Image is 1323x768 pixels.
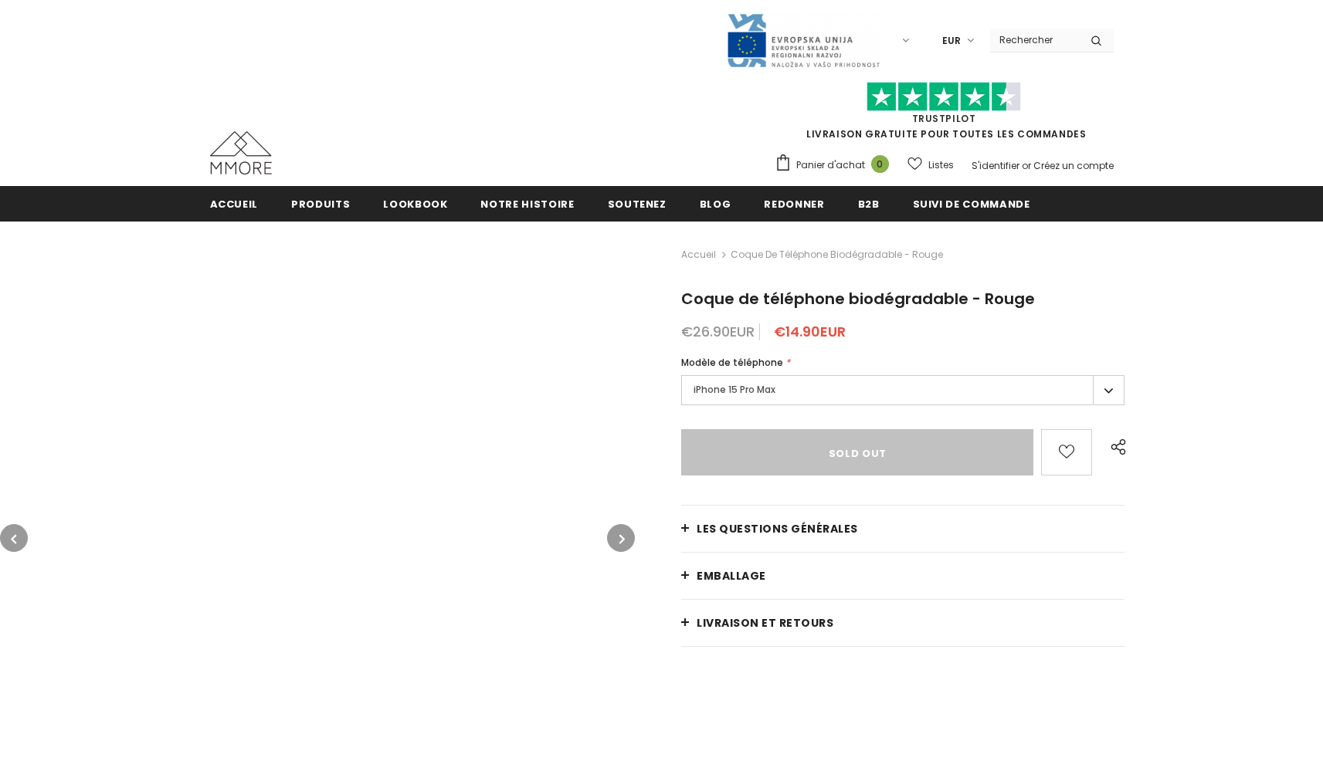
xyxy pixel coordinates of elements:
span: €14.90EUR [774,322,846,341]
span: Blog [700,197,731,211]
img: Faites confiance aux étoiles pilotes [867,82,1021,112]
span: or [1022,159,1031,172]
a: Produits [291,186,350,221]
span: Redonner [764,197,824,211]
a: Blog [700,186,731,221]
a: Accueil [681,245,716,264]
a: Lookbook [383,186,447,221]
a: Notre histoire [480,186,574,221]
span: EMBALLAGE [697,568,766,584]
span: Coque de téléphone biodégradable - Rouge [731,245,943,264]
a: EMBALLAGE [681,553,1125,599]
span: Lookbook [383,197,447,211]
span: Coque de téléphone biodégradable - Rouge [681,288,1035,310]
a: Créez un compte [1033,159,1114,172]
span: soutenez [608,197,667,211]
span: Livraison et retours [697,615,833,631]
span: Listes [928,157,954,173]
a: Les questions générales [681,506,1125,552]
a: Suivi de commande [913,186,1030,221]
span: Modèle de téléphone [681,356,783,369]
span: 0 [871,155,889,173]
a: soutenez [608,186,667,221]
a: Javni Razpis [726,33,880,46]
input: Sold Out [681,429,1033,475]
a: Listes [907,151,954,178]
span: Accueil [210,197,259,211]
label: iPhone 15 Pro Max [681,375,1125,405]
span: Les questions générales [697,521,858,536]
a: Panier d'achat 0 [775,154,897,177]
input: Search Site [990,29,1079,51]
span: B2B [858,197,880,211]
span: €26.90EUR [681,322,755,341]
a: Redonner [764,186,824,221]
a: B2B [858,186,880,221]
img: Javni Razpis [726,12,880,69]
a: S'identifier [972,159,1019,172]
a: Accueil [210,186,259,221]
span: Panier d'achat [796,157,865,173]
span: Suivi de commande [913,197,1030,211]
span: EUR [942,33,961,49]
a: TrustPilot [912,112,976,125]
span: LIVRAISON GRATUITE POUR TOUTES LES COMMANDES [775,89,1114,140]
span: Produits [291,197,350,211]
a: Livraison et retours [681,600,1125,646]
span: Notre histoire [480,197,574,211]
img: Cas MMORE [210,131,272,174]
